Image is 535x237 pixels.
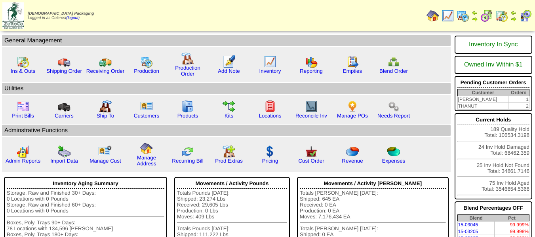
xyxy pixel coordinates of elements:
[140,142,153,155] img: home.gif
[223,145,235,158] img: prodextras.gif
[218,68,240,74] a: Add Note
[58,55,70,68] img: truck.gif
[295,113,327,119] a: Reconcile Inv
[305,100,318,113] img: line_graph2.gif
[2,35,451,46] td: General Management
[519,9,532,22] img: calendarcustomer.gif
[495,215,529,222] th: Pct
[264,100,276,113] img: locations.gif
[458,229,478,234] a: 15-03205
[382,158,406,164] a: Expenses
[17,145,29,158] img: graph2.png
[457,78,529,88] div: Pending Customer Orders
[264,145,276,158] img: dollar.gif
[259,113,281,119] a: Locations
[259,68,281,74] a: Inventory
[28,11,94,16] span: [DEMOGRAPHIC_DATA] Packaging
[175,65,200,77] a: Production Order
[28,11,94,20] span: Logged in as Colerost
[181,145,194,158] img: reconcile.gif
[442,9,454,22] img: line_graph.gif
[508,96,529,103] td: 1
[134,113,159,119] a: Customers
[223,55,235,68] img: orders.gif
[510,16,517,22] img: arrowright.gif
[510,9,517,16] img: arrowleft.gif
[86,68,124,74] a: Receiving Order
[298,158,324,164] a: Cust Order
[50,158,78,164] a: Import Data
[223,100,235,113] img: workflow.gif
[264,55,276,68] img: line_graph.gif
[17,55,29,68] img: calendarinout.gif
[508,103,529,110] td: 2
[172,158,203,164] a: Recurring Bill
[377,113,410,119] a: Needs Report
[457,37,529,52] div: Inventory In Sync
[140,100,153,113] img: customers.gif
[137,155,156,167] a: Manage Address
[343,68,362,74] a: Empties
[99,100,112,113] img: factory2.gif
[215,158,243,164] a: Prod Extras
[134,68,159,74] a: Production
[98,145,113,158] img: managecust.png
[99,55,112,68] img: truck2.gif
[379,68,408,74] a: Blend Order
[508,89,529,96] th: Order#
[457,103,508,110] td: THANUT
[181,52,194,65] img: factory.gif
[177,178,287,189] div: Movements / Activity Pounds
[58,100,70,113] img: truck3.gif
[457,9,469,22] img: calendarprod.gif
[17,100,29,113] img: invoice2.gif
[387,100,400,113] img: workflow.png
[455,113,532,199] div: 189 Quality Hold Total: 106534.3198 24 Inv Hold Damaged Total: 68462.359 25 Inv Hold Not Found To...
[387,55,400,68] img: network.png
[346,100,359,113] img: po.png
[2,125,451,136] td: Adminstrative Functions
[472,16,478,22] img: arrowright.gif
[140,55,153,68] img: calendarprod.gif
[495,222,529,228] td: 99.999%
[337,113,368,119] a: Manage POs
[2,83,451,94] td: Utilities
[457,203,529,213] div: Blend Percentages OFF
[426,9,439,22] img: home.gif
[305,55,318,68] img: graph.gif
[6,158,40,164] a: Admin Reports
[225,113,233,119] a: Kits
[12,113,34,119] a: Print Bills
[457,115,529,125] div: Current Holds
[2,2,24,29] img: zoroco-logo-small.webp
[305,145,318,158] img: cust_order.png
[342,158,363,164] a: Revenue
[46,68,82,74] a: Shipping Order
[387,145,400,158] img: pie_chart2.png
[89,158,121,164] a: Manage Cust
[457,96,508,103] td: [PERSON_NAME]
[11,68,35,74] a: Ins & Outs
[457,215,495,222] th: Blend
[472,9,478,16] img: arrowleft.gif
[495,9,508,22] img: calendarinout.gif
[181,100,194,113] img: cabinet.gif
[58,145,70,158] img: import.gif
[457,89,508,96] th: Customer
[346,55,359,68] img: workorder.gif
[97,113,114,119] a: Ship To
[458,222,478,228] a: 15-03045
[7,178,164,189] div: Inventory Aging Summary
[480,9,493,22] img: calendarblend.gif
[346,145,359,158] img: pie_chart.png
[300,68,323,74] a: Reporting
[55,113,73,119] a: Carriers
[262,158,278,164] a: Pricing
[495,228,529,235] td: 99.998%
[300,178,446,189] div: Movements / Activity [PERSON_NAME]
[457,57,529,72] div: Owned Inv Within $1
[177,113,198,119] a: Products
[66,16,80,20] a: (logout)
